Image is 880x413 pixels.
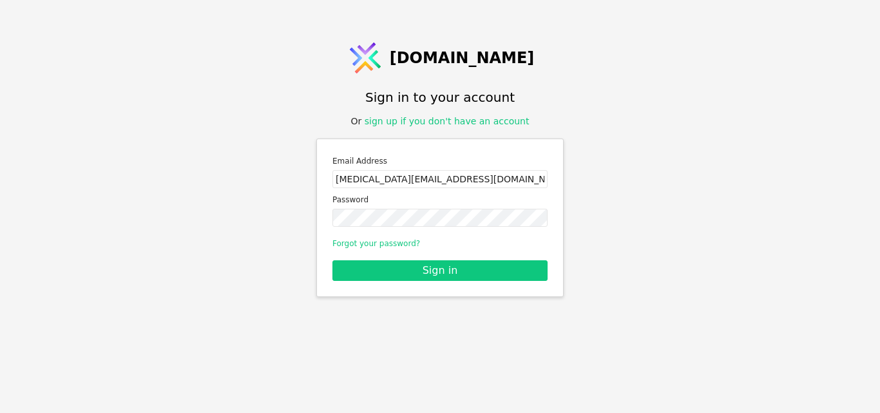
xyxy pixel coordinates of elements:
label: Password [332,193,548,206]
a: Forgot your password? [332,239,420,248]
a: [DOMAIN_NAME] [346,39,535,77]
label: Email Address [332,155,548,168]
span: [DOMAIN_NAME] [390,46,535,70]
button: Sign in [332,260,548,281]
a: sign up if you don't have an account [365,116,530,126]
h1: Sign in to your account [365,88,515,107]
div: Or [351,115,530,128]
input: Password [332,209,548,227]
input: Email address [332,170,548,188]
